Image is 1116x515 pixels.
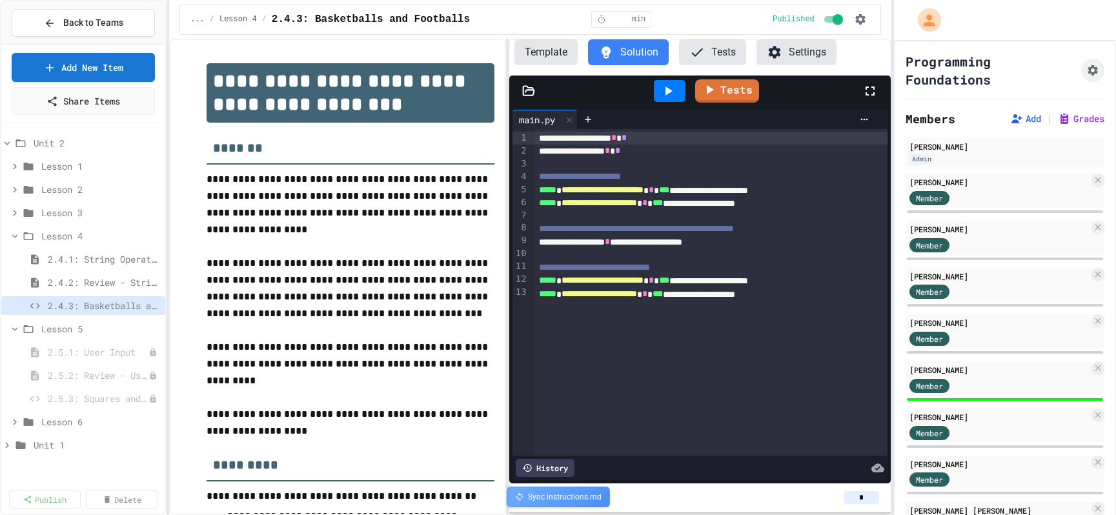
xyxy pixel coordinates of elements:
span: 2.4.3: Basketballs and Footballs [272,12,470,27]
span: ... [190,14,205,25]
span: Published [773,14,815,25]
a: Publish [9,490,81,509]
div: 8 [512,221,529,234]
span: Lesson 4 [219,14,257,25]
button: Settings [756,39,837,65]
a: Delete [86,490,157,509]
button: Tests [679,39,746,65]
div: My Account [904,5,944,35]
div: 12 [512,273,529,286]
a: Tests [695,79,759,103]
div: Content is published and visible to students [773,12,846,27]
span: Back to Teams [63,16,123,30]
span: Member [916,380,943,392]
div: History [516,459,574,477]
span: 2.5.3: Squares and Circles [48,392,148,405]
span: Lesson 4 [41,229,160,243]
div: 2 [512,145,529,157]
div: 10 [512,247,529,260]
h2: Members [906,110,955,128]
span: Lesson 1 [41,159,160,173]
span: Member [916,239,943,251]
span: 2.4.3: Basketballs and Footballs [48,299,160,312]
div: main.py [512,110,578,129]
span: | [1046,111,1053,126]
button: Solution [588,39,669,65]
div: 3 [512,157,529,170]
h1: Programming Foundations [906,52,1076,88]
div: 6 [512,196,529,209]
div: 1 [512,132,529,145]
div: [PERSON_NAME] [909,270,1089,282]
button: Assignment Settings [1081,59,1104,82]
div: 11 [512,260,529,273]
span: / [262,14,267,25]
div: 7 [512,209,529,222]
div: Unpublished [148,394,157,403]
div: 5 [512,183,529,196]
button: Add [1010,112,1041,125]
div: Admin [909,154,934,165]
div: [PERSON_NAME] [909,141,1101,152]
span: Lesson 5 [41,322,160,336]
span: Lesson 3 [41,206,160,219]
button: Grades [1058,112,1104,125]
div: [PERSON_NAME] [909,223,1089,235]
span: Member [916,474,943,485]
a: Share Items [12,87,155,115]
div: [PERSON_NAME] [909,411,1089,423]
div: Sync instructions.md [507,487,610,507]
span: Member [916,427,943,439]
div: 9 [512,234,529,247]
div: [PERSON_NAME] [909,458,1089,470]
span: Lesson 6 [41,415,160,429]
span: 2.4.1: String Operators [48,252,160,266]
span: 2.5.1: User Input [48,345,148,359]
span: 2.5.2: Review - User Input [48,369,148,382]
span: min [632,14,646,25]
div: [PERSON_NAME] [909,364,1089,376]
span: 2.4.2: Review - String Operators [48,276,160,289]
span: Member [916,192,943,204]
div: Unpublished [148,348,157,357]
div: [PERSON_NAME] [909,317,1089,328]
a: Add New Item [12,53,155,82]
span: / [210,14,214,25]
span: Unit 1 [34,438,160,452]
button: Back to Teams [12,9,155,37]
div: Unpublished [148,371,157,380]
div: 4 [512,170,529,183]
div: 13 [512,286,529,299]
button: Template [514,39,578,65]
span: Member [916,286,943,298]
span: Member [916,333,943,345]
div: main.py [512,113,562,126]
div: [PERSON_NAME] [909,176,1089,188]
span: Unit 2 [34,136,160,150]
span: Lesson 2 [41,183,160,196]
